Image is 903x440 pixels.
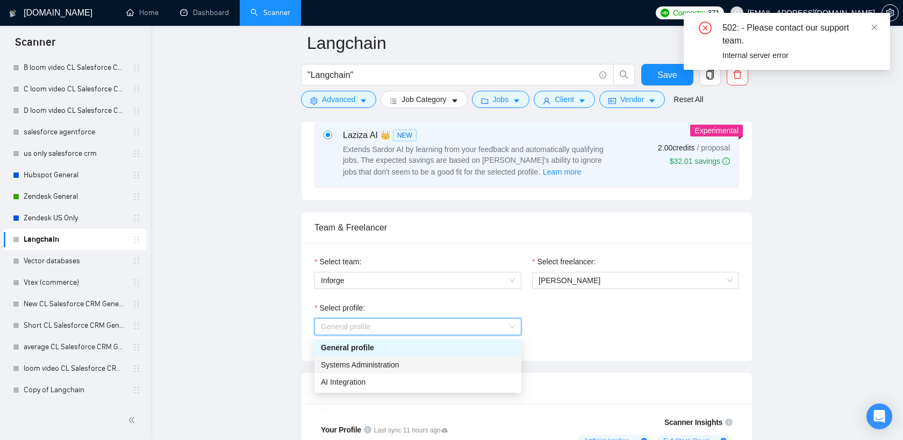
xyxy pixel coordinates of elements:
[402,93,446,105] span: Job Category
[132,85,141,93] span: holder
[380,129,391,142] span: 👑
[451,97,458,105] span: caret-down
[608,97,616,105] span: idcard
[132,343,141,351] span: holder
[578,97,586,105] span: caret-down
[126,8,159,17] a: homeHome
[24,272,126,293] a: Vtex (commerce)
[532,256,596,268] label: Select freelancer:
[673,93,703,105] a: Reset All
[24,336,126,358] a: average CL Salesforce CRM General
[24,100,126,121] a: D loom video CL Salesforce CRM General
[132,235,141,244] span: holder
[620,93,644,105] span: Vendor
[374,425,448,436] span: Last sync 11 hours ago
[132,321,141,330] span: holder
[132,300,141,308] span: holder
[321,378,365,386] span: AI Integration
[128,415,139,425] span: double-left
[673,7,705,19] span: Connects:
[657,68,677,82] span: Save
[543,97,550,105] span: user
[132,171,141,179] span: holder
[250,8,290,17] a: searchScanner
[343,129,612,142] div: Laziza AI
[707,7,719,19] span: 371
[24,78,126,100] a: C loom video CL Salesforce CRM General
[132,192,141,201] span: holder
[722,157,730,165] span: info-circle
[132,364,141,373] span: holder
[321,319,515,335] span: General profile
[614,70,634,80] span: search
[24,229,126,250] a: Langchain
[670,156,730,167] div: $32.01 savings
[301,91,376,108] button: settingAdvancedcaret-down
[132,128,141,136] span: holder
[24,121,126,143] a: salesforce agentforce
[481,97,489,105] span: folder
[9,5,17,22] img: logo
[881,9,899,17] a: setting
[132,257,141,265] span: holder
[725,419,733,426] span: info-circle
[322,93,355,105] span: Advanced
[24,186,126,207] a: Zendesk General
[699,21,712,34] span: close-circle
[24,207,126,229] a: Zendesk US Only
[307,30,730,56] input: Scanner name...
[180,8,229,17] a: dashboardDashboard
[314,384,367,393] span: Profile Match
[24,315,126,336] a: Short CL Salesforce CRM General
[393,129,417,141] span: NEW
[343,145,604,176] span: Extends Sardor AI by learning from your feedback and automatically qualifying jobs. The expected ...
[390,97,397,105] span: bars
[599,71,606,78] span: info-circle
[132,214,141,222] span: holder
[24,57,126,78] a: B loom video CL Salesforce CRM General
[694,126,739,135] span: Experimental
[871,24,878,31] span: close
[543,166,582,178] span: Learn more
[321,342,515,354] div: General profile
[542,165,582,178] button: Laziza AI NEWExtends Sardor AI by learning from your feedback and automatically qualifying jobs. ...
[321,425,361,434] span: Your Profile
[314,339,521,356] div: General profile
[722,21,877,47] div: 502: - Please contact our support team.
[364,426,371,434] span: info-circle
[24,250,126,272] a: Vector databases
[321,272,515,288] span: Inforge
[24,293,126,315] a: New CL Salesforce CRM General
[599,91,665,108] button: idcardVendorcaret-down
[24,164,126,186] a: Hubspot General
[661,9,669,17] img: upwork-logo.png
[132,106,141,115] span: holder
[132,63,141,72] span: holder
[319,302,365,314] span: Select profile:
[513,97,520,105] span: caret-down
[733,9,741,17] span: user
[314,256,361,268] label: Select team:
[722,49,877,61] div: Internal server error
[24,358,126,379] a: loom video CL Salesforce CRM General
[648,97,656,105] span: caret-down
[613,64,635,85] button: search
[381,91,467,108] button: barsJob Categorycaret-down
[534,91,595,108] button: userClientcaret-down
[882,9,898,17] span: setting
[360,97,367,105] span: caret-down
[314,212,739,243] div: Team & Freelancer
[321,360,399,369] span: Systems Administration
[6,34,64,57] span: Scanner
[24,143,126,164] a: us only salesforce crm
[555,93,574,105] span: Client
[472,91,530,108] button: folderJobscaret-down
[866,403,892,429] div: Open Intercom Messenger
[881,4,899,21] button: setting
[493,93,509,105] span: Jobs
[641,64,693,85] button: Save
[132,149,141,158] span: holder
[132,386,141,394] span: holder
[664,419,722,426] span: Scanner Insights
[307,68,594,82] input: Search Freelance Jobs...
